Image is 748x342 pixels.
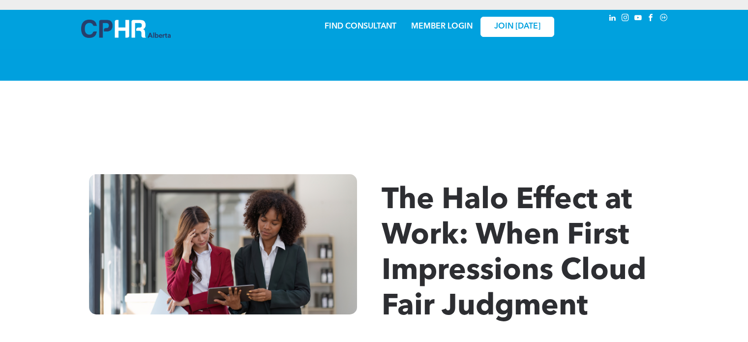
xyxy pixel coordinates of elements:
[382,186,646,322] span: The Halo Effect at Work: When First Impressions Cloud Fair Judgment
[646,12,657,26] a: facebook
[633,12,644,26] a: youtube
[81,20,171,38] img: A blue and white logo for cp alberta
[494,22,540,31] span: JOIN [DATE]
[607,12,618,26] a: linkedin
[658,12,669,26] a: Social network
[325,23,396,31] a: FIND CONSULTANT
[480,17,554,37] a: JOIN [DATE]
[411,23,473,31] a: MEMBER LOGIN
[620,12,631,26] a: instagram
